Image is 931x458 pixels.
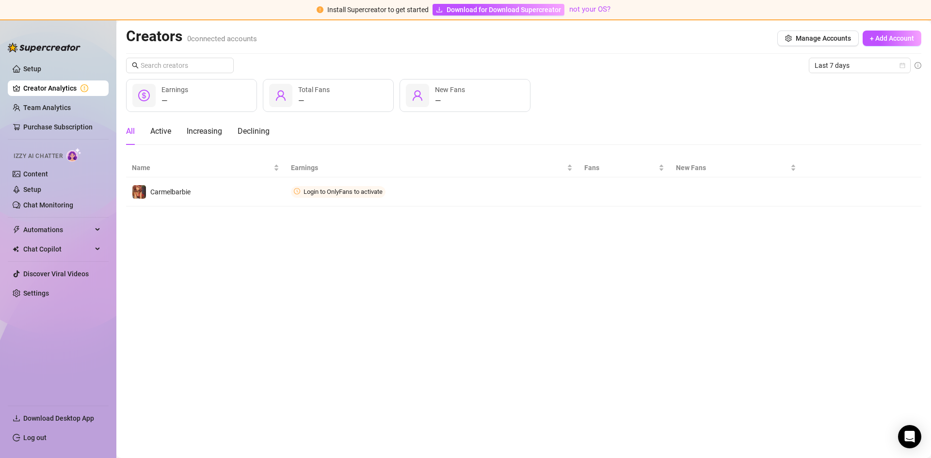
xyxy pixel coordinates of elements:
[777,31,859,46] button: Manage Accounts
[578,158,670,177] th: Fans
[317,6,323,13] span: exclamation-circle
[14,152,63,161] span: Izzy AI Chatter
[150,188,191,196] span: Carmelbarbie
[126,27,257,46] h2: Creators
[13,226,20,234] span: thunderbolt
[291,162,565,173] span: Earnings
[435,95,465,107] div: —
[294,188,300,194] span: clock-circle
[23,434,47,442] a: Log out
[23,414,94,422] span: Download Desktop App
[132,162,272,173] span: Name
[23,222,92,237] span: Automations
[863,31,921,46] button: + Add Account
[23,201,73,209] a: Chat Monitoring
[23,170,48,178] a: Content
[132,185,146,199] img: Carmelbarbie
[670,158,802,177] th: New Fans
[238,126,270,137] div: Declining
[815,58,905,73] span: Last 7 days
[676,162,788,173] span: New Fans
[187,126,222,137] div: Increasing
[126,158,285,177] th: Name
[298,86,330,94] span: Total Fans
[8,43,80,52] img: logo-BBDzfeDw.svg
[23,241,92,257] span: Chat Copilot
[569,5,610,14] a: not your OS?
[23,104,71,111] a: Team Analytics
[161,86,188,94] span: Earnings
[13,414,20,422] span: download
[870,34,914,42] span: + Add Account
[23,186,41,193] a: Setup
[275,90,287,101] span: user
[132,62,139,69] span: search
[915,62,921,69] span: info-circle
[23,65,41,73] a: Setup
[436,6,443,13] span: download
[23,270,89,278] a: Discover Viral Videos
[187,34,257,43] span: 0 connected accounts
[150,126,171,137] div: Active
[126,126,135,137] div: All
[141,60,220,71] input: Search creators
[899,63,905,68] span: calendar
[298,95,330,107] div: —
[23,119,101,135] a: Purchase Subscription
[23,289,49,297] a: Settings
[412,90,423,101] span: user
[161,95,188,107] div: —
[285,158,578,177] th: Earnings
[584,162,657,173] span: Fans
[23,80,101,96] a: Creator Analytics exclamation-circle
[138,90,150,101] span: dollar-circle
[796,34,851,42] span: Manage Accounts
[785,35,792,42] span: setting
[447,4,561,15] span: Download for Download Supercreator
[13,246,19,253] img: Chat Copilot
[433,4,564,16] a: Download for Download Supercreator
[66,148,81,162] img: AI Chatter
[898,425,921,448] div: Open Intercom Messenger
[304,188,383,195] span: Login to OnlyFans to activate
[327,6,429,14] span: Install Supercreator to get started
[435,86,465,94] span: New Fans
